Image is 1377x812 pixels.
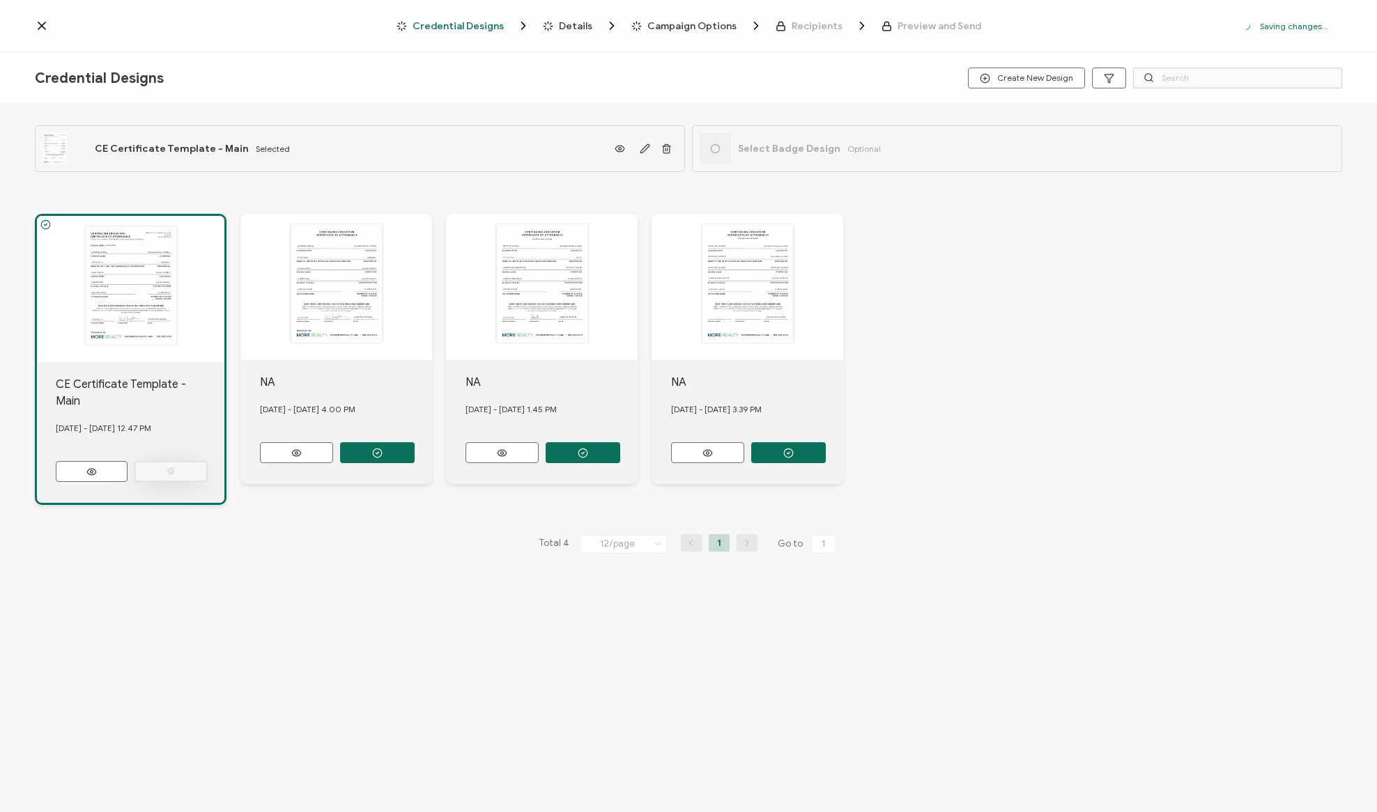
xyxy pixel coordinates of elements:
span: CE Certificate Template - Main [95,143,249,155]
span: Campaign Options [631,19,763,33]
span: Preview and Send [882,21,981,31]
div: [DATE] - [DATE] 4.00 PM [260,391,433,428]
span: Selected [256,143,290,154]
button: Create New Design [968,68,1085,88]
span: Recipients [792,21,843,31]
span: Details [543,19,619,33]
div: CE Certificate Template - Main [56,376,224,409]
span: Recipients [776,19,869,33]
li: 1 [709,534,730,552]
p: Saving changes... [1260,21,1328,31]
span: Campaign Options [647,21,737,31]
span: Total 4 [539,534,569,554]
span: Go to [778,534,839,554]
span: Preview and Send [898,21,981,31]
input: Select [580,535,667,554]
input: Search [1133,68,1342,88]
div: NA [466,374,638,391]
div: Breadcrumb [397,19,981,33]
span: Credential Designs [413,21,504,31]
div: [DATE] - [DATE] 1.45 PM [466,391,638,428]
div: [DATE] - [DATE] 3.39 PM [671,391,844,428]
div: [DATE] - [DATE] 12.47 PM [56,409,224,447]
span: Select Badge Design [738,143,840,155]
span: Create New Design [980,73,1073,84]
span: Optional [847,143,881,154]
div: NA [671,374,844,391]
span: Details [559,21,592,31]
iframe: Chat Widget [1307,745,1377,812]
span: Credential Designs [397,19,530,33]
div: NA [260,374,433,391]
span: Credential Designs [35,70,164,87]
